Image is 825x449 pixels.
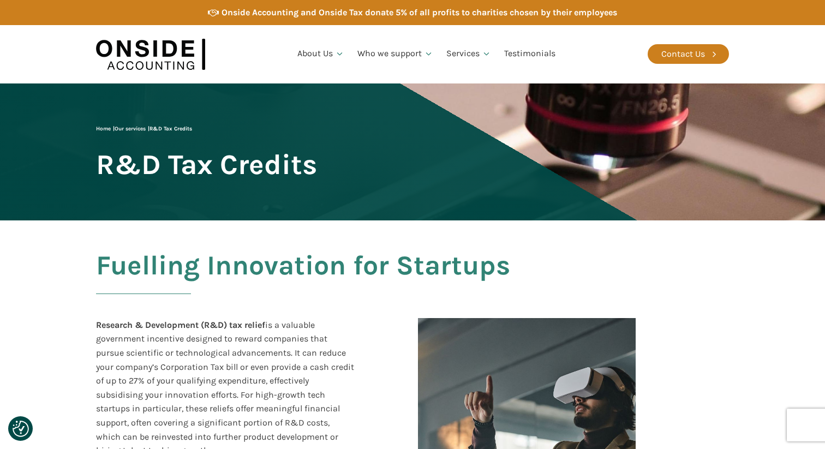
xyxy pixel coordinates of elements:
[150,125,192,132] span: R&D Tax Credits
[440,35,498,73] a: Services
[222,5,617,20] div: Onside Accounting and Onside Tax donate 5% of all profits to charities chosen by their employees
[96,125,111,132] a: Home
[96,250,729,307] h2: Fuelling Innovation for Startups
[351,35,440,73] a: Who we support
[13,421,29,437] img: Revisit consent button
[96,33,205,75] img: Onside Accounting
[229,320,265,330] b: tax relief
[661,47,705,61] div: Contact Us
[13,421,29,437] button: Consent Preferences
[115,125,146,132] a: Our services
[648,44,729,64] a: Contact Us
[498,35,562,73] a: Testimonials
[96,149,317,179] span: R&D Tax Credits
[96,320,227,330] b: Research & Development (R&D)
[96,125,192,132] span: | |
[291,35,351,73] a: About Us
